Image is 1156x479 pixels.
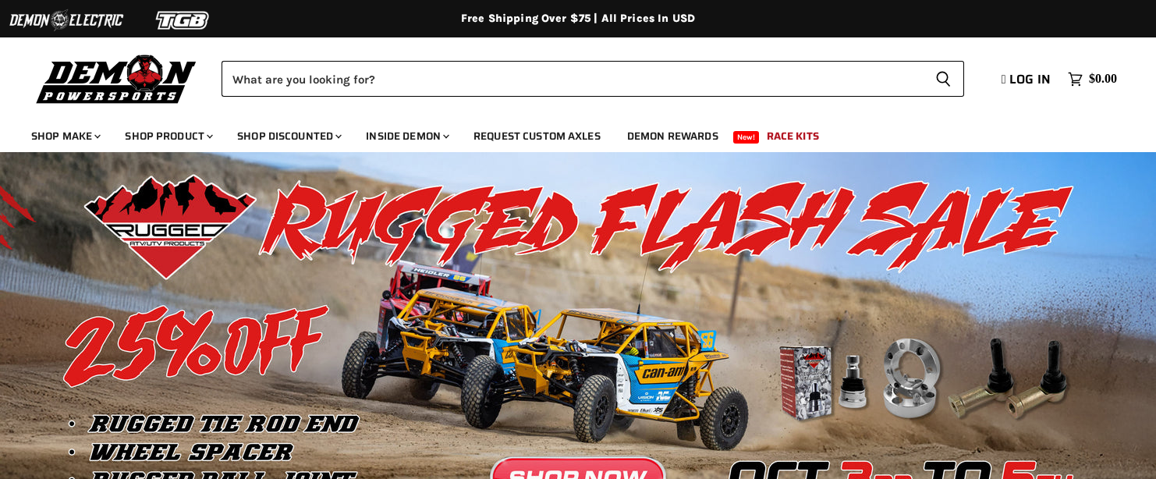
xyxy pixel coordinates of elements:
[1089,72,1117,87] span: $0.00
[222,61,923,97] input: Search
[615,120,730,152] a: Demon Rewards
[225,120,351,152] a: Shop Discounted
[995,73,1060,87] a: Log in
[222,61,964,97] form: Product
[8,5,125,35] img: Demon Electric Logo 2
[755,120,831,152] a: Race Kits
[462,120,612,152] a: Request Custom Axles
[113,120,222,152] a: Shop Product
[31,51,202,106] img: Demon Powersports
[125,5,242,35] img: TGB Logo 2
[20,114,1113,152] ul: Main menu
[20,120,110,152] a: Shop Make
[733,131,760,144] span: New!
[1009,69,1051,89] span: Log in
[923,61,964,97] button: Search
[1060,68,1125,90] a: $0.00
[354,120,459,152] a: Inside Demon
